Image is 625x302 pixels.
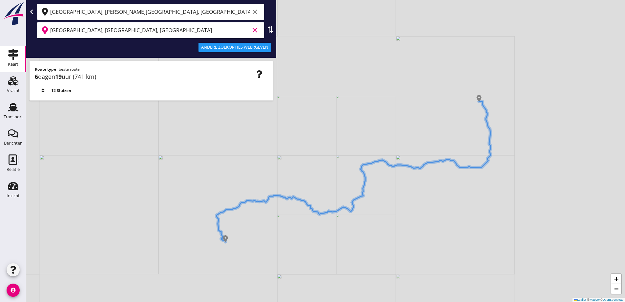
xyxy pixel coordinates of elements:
strong: 19 [55,73,62,81]
div: Kaart [8,62,18,66]
strong: Route type [35,66,56,72]
img: Marker [222,235,229,242]
a: Zoom in [611,274,621,284]
a: OpenStreetMap [602,298,623,301]
div: Berichten [4,141,23,145]
a: Mapbox [590,298,600,301]
div: Andere zoekopties weergeven [201,44,268,51]
button: Andere zoekopties weergeven [198,43,271,52]
div: dagen uur (741 km) [35,72,268,81]
div: Inzicht [7,194,20,198]
i: clear [251,26,259,34]
span: − [614,285,618,293]
strong: 6 [35,73,38,81]
div: Transport [4,115,23,119]
img: Marker [476,95,482,102]
a: Zoom out [611,284,621,294]
div: Relatie [7,167,20,172]
img: logo-small.a267ee39.svg [1,2,25,26]
span: + [614,275,618,283]
input: Bestemming [50,25,250,35]
span: | [587,298,588,301]
div: © © [573,298,625,302]
a: Leaflet [574,298,586,301]
span: 12 Sluizen [51,88,71,94]
span: beste route [59,66,80,72]
i: clear [251,8,259,16]
div: Vracht [7,88,20,93]
i: account_circle [7,284,20,297]
input: Vertrekpunt [50,7,250,17]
